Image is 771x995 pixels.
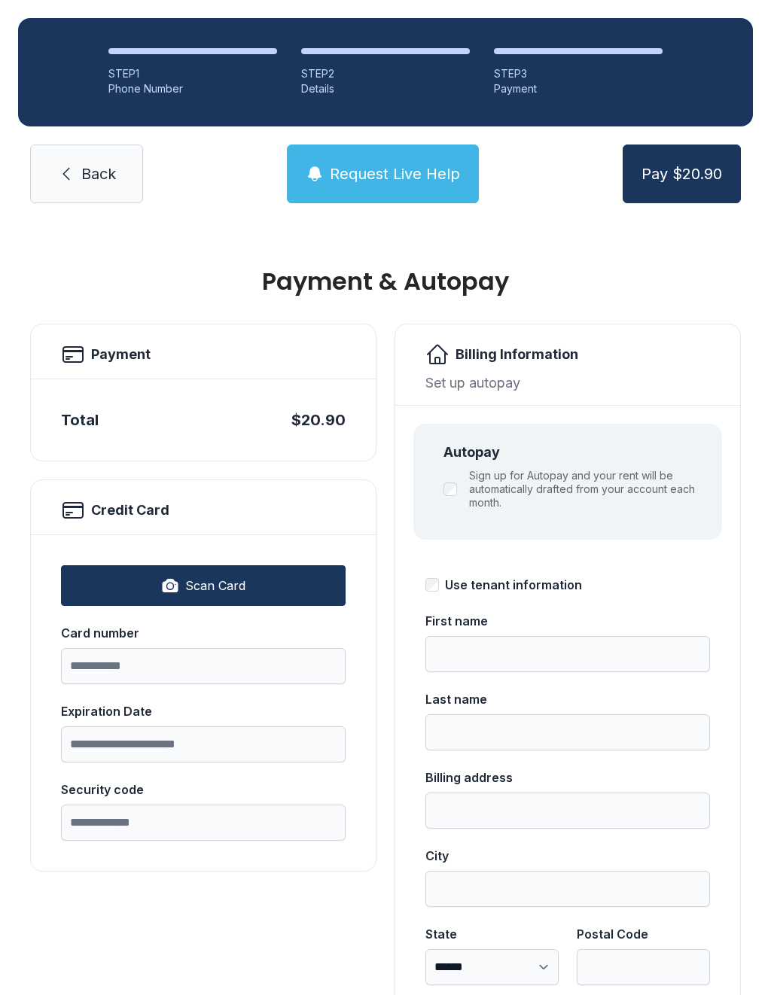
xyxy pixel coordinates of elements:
[61,624,346,642] div: Card number
[425,690,710,708] div: Last name
[61,726,346,762] input: Expiration Date
[445,576,582,594] div: Use tenant information
[425,612,710,630] div: First name
[61,702,346,720] div: Expiration Date
[61,805,346,841] input: Security code
[61,648,346,684] input: Card number
[61,780,346,799] div: Security code
[108,66,277,81] div: STEP 1
[425,847,710,865] div: City
[577,949,710,985] input: Postal Code
[425,636,710,672] input: First name
[456,344,578,365] h2: Billing Information
[30,269,741,294] h1: Payment & Autopay
[330,163,460,184] span: Request Live Help
[494,66,663,81] div: STEP 3
[443,442,704,463] div: Autopay
[91,500,169,521] h2: Credit Card
[91,344,151,365] h2: Payment
[425,793,710,829] input: Billing address
[108,81,277,96] div: Phone Number
[469,469,704,510] label: Sign up for Autopay and your rent will be automatically drafted from your account each month.
[425,925,559,943] div: State
[641,163,722,184] span: Pay $20.90
[425,871,710,907] input: City
[61,409,99,431] div: Total
[425,768,710,787] div: Billing address
[577,925,710,943] div: Postal Code
[185,577,245,595] span: Scan Card
[425,373,710,393] div: Set up autopay
[494,81,663,96] div: Payment
[425,949,559,985] select: State
[291,409,346,431] div: $20.90
[425,714,710,750] input: Last name
[81,163,116,184] span: Back
[301,66,470,81] div: STEP 2
[301,81,470,96] div: Details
